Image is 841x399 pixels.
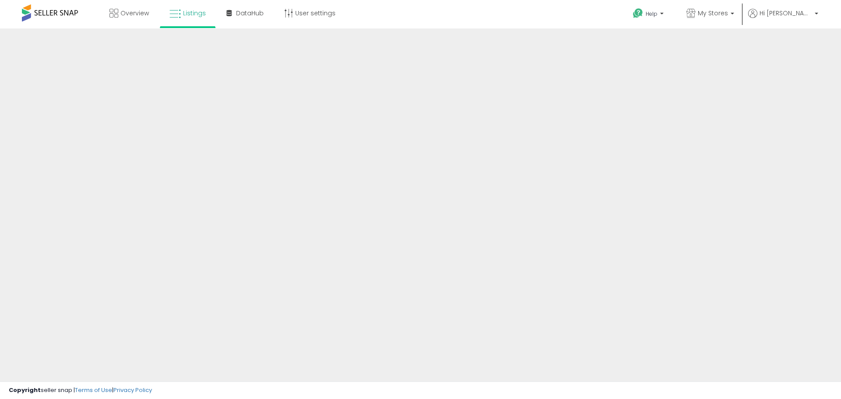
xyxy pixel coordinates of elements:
[646,10,657,18] span: Help
[120,9,149,18] span: Overview
[75,386,112,394] a: Terms of Use
[626,1,672,28] a: Help
[698,9,728,18] span: My Stores
[113,386,152,394] a: Privacy Policy
[183,9,206,18] span: Listings
[760,9,812,18] span: Hi [PERSON_NAME]
[236,9,264,18] span: DataHub
[9,386,41,394] strong: Copyright
[9,386,152,395] div: seller snap | |
[633,8,643,19] i: Get Help
[748,9,818,28] a: Hi [PERSON_NAME]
